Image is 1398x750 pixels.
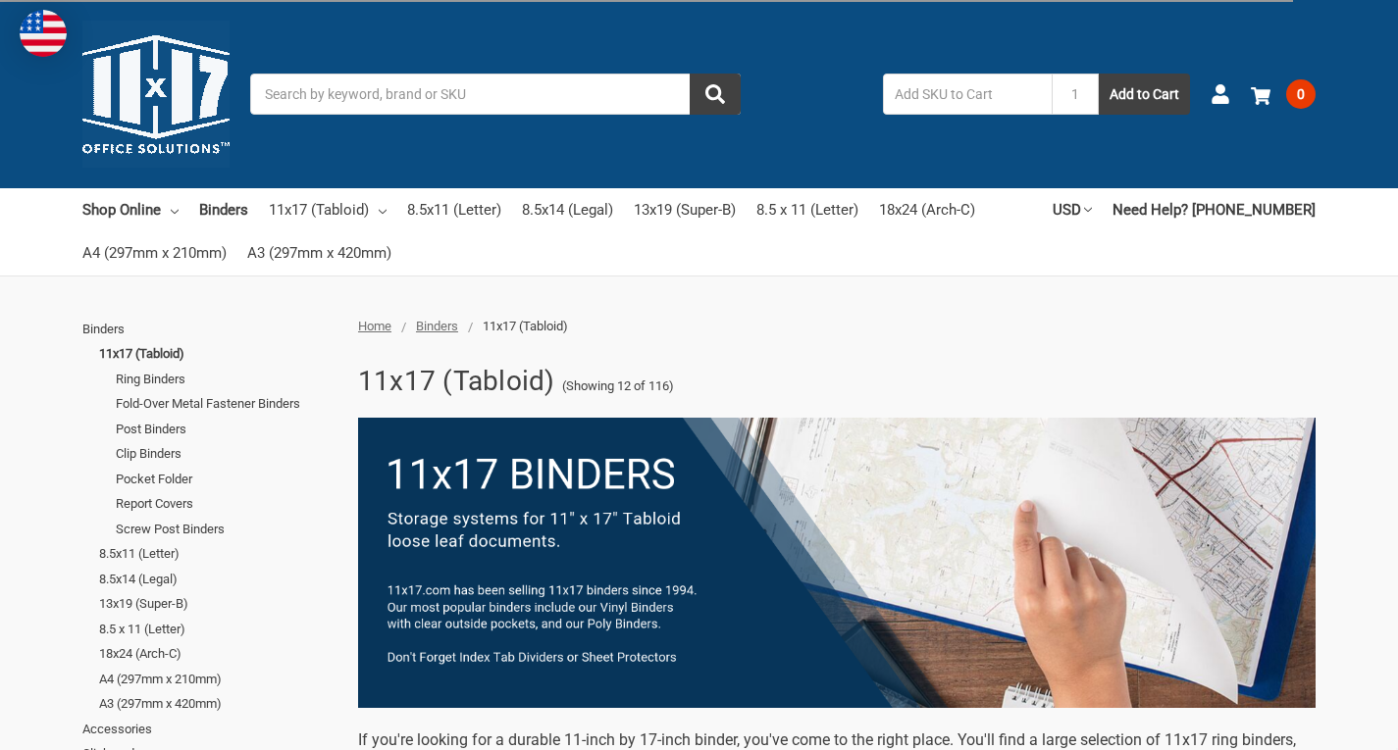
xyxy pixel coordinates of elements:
[883,74,1052,115] input: Add SKU to Cart
[116,491,337,517] a: Report Covers
[1286,79,1316,109] span: 0
[247,231,391,275] a: A3 (297mm x 420mm)
[358,356,555,407] h1: 11x17 (Tabloid)
[250,74,741,115] input: Search by keyword, brand or SKU
[358,319,391,333] a: Home
[407,188,501,231] a: 8.5x11 (Letter)
[522,188,613,231] a: 8.5x14 (Legal)
[1099,74,1190,115] button: Add to Cart
[116,367,337,392] a: Ring Binders
[116,517,337,542] a: Screw Post Binders
[82,717,337,742] a: Accessories
[634,188,736,231] a: 13x19 (Super-B)
[99,691,337,717] a: A3 (297mm x 420mm)
[20,10,67,57] img: duty and tax information for United States
[483,319,568,333] span: 11x17 (Tabloid)
[1251,69,1316,120] a: 0
[358,418,1316,708] img: binders-1-.png
[562,376,674,396] span: (Showing 12 of 116)
[879,188,975,231] a: 18x24 (Arch-C)
[82,231,227,275] a: A4 (297mm x 210mm)
[1113,188,1316,231] a: Need Help? [PHONE_NUMBER]
[82,317,337,342] a: Binders
[99,591,337,617] a: 13x19 (Super-B)
[82,21,230,168] img: 11x17.com
[416,319,458,333] a: Binders
[756,188,858,231] a: 8.5 x 11 (Letter)
[1053,188,1092,231] a: USD
[269,188,387,231] a: 11x17 (Tabloid)
[116,391,337,417] a: Fold-Over Metal Fastener Binders
[99,617,337,642] a: 8.5 x 11 (Letter)
[99,341,337,367] a: 11x17 (Tabloid)
[99,541,337,567] a: 8.5x11 (Letter)
[116,417,337,442] a: Post Binders
[99,667,337,692] a: A4 (297mm x 210mm)
[82,188,179,231] a: Shop Online
[99,567,337,592] a: 8.5x14 (Legal)
[116,467,337,492] a: Pocket Folder
[116,441,337,467] a: Clip Binders
[99,641,337,667] a: 18x24 (Arch-C)
[199,188,248,231] a: Binders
